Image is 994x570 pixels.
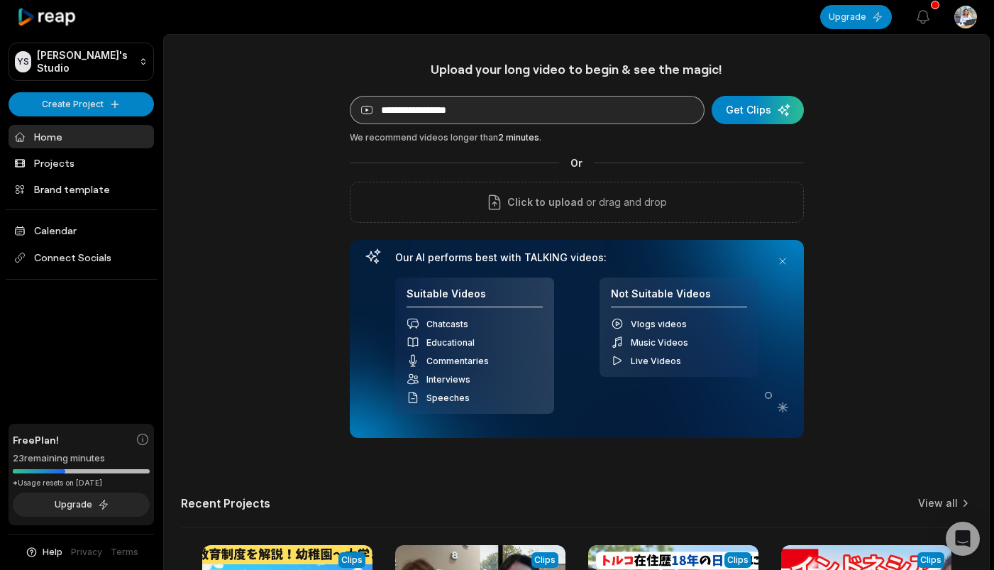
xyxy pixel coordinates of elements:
[611,287,747,308] h4: Not Suitable Videos
[350,131,804,144] div: We recommend videos longer than .
[9,125,154,148] a: Home
[37,49,133,75] p: [PERSON_NAME]'s Studio
[9,219,154,242] a: Calendar
[9,92,154,116] button: Create Project
[395,251,758,264] h3: Our AI performs best with TALKING videos:
[9,151,154,175] a: Projects
[426,319,468,329] span: Chatcasts
[13,432,59,447] span: Free Plan!
[820,5,892,29] button: Upgrade
[13,478,150,488] div: *Usage resets on [DATE]
[426,374,470,385] span: Interviews
[507,194,583,211] span: Click to upload
[9,245,154,270] span: Connect Socials
[631,356,681,366] span: Live Videos
[631,337,688,348] span: Music Videos
[13,493,150,517] button: Upgrade
[71,546,102,559] a: Privacy
[111,546,138,559] a: Terms
[946,522,980,556] div: Open Intercom Messenger
[350,61,804,77] h1: Upload your long video to begin & see the magic!
[631,319,687,329] span: Vlogs videos
[426,356,489,366] span: Commentaries
[426,337,475,348] span: Educational
[9,177,154,201] a: Brand template
[712,96,804,124] button: Get Clips
[426,393,470,403] span: Speeches
[407,287,543,308] h4: Suitable Videos
[13,451,150,466] div: 23 remaining minutes
[43,546,62,559] span: Help
[918,496,958,510] a: View all
[583,194,667,211] p: or drag and drop
[181,496,270,510] h2: Recent Projects
[15,51,31,72] div: YS
[559,155,594,170] span: Or
[498,132,539,143] span: 2 minutes
[25,546,62,559] button: Help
